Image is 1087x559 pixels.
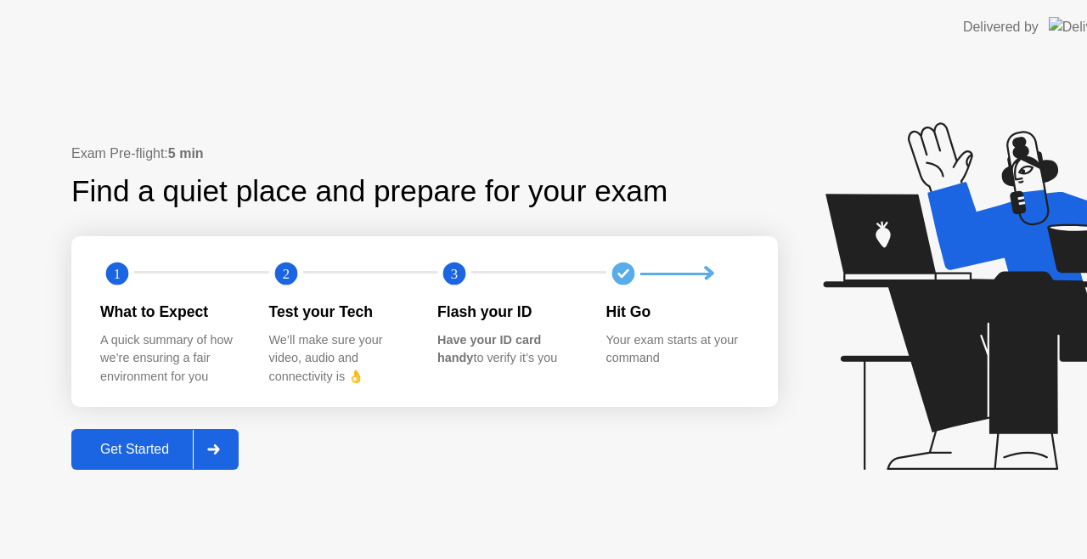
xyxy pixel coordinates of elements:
[168,146,204,161] b: 5 min
[963,17,1039,37] div: Delivered by
[100,301,242,323] div: What to Expect
[76,442,193,457] div: Get Started
[269,331,411,387] div: We’ll make sure your video, audio and connectivity is 👌
[437,331,579,368] div: to verify it’s you
[71,169,670,214] div: Find a quiet place and prepare for your exam
[114,266,121,282] text: 1
[100,331,242,387] div: A quick summary of how we’re ensuring a fair environment for you
[71,429,239,470] button: Get Started
[269,301,411,323] div: Test your Tech
[282,266,289,282] text: 2
[451,266,458,282] text: 3
[437,333,541,365] b: Have your ID card handy
[71,144,778,164] div: Exam Pre-flight:
[606,331,748,368] div: Your exam starts at your command
[606,301,748,323] div: Hit Go
[437,301,579,323] div: Flash your ID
